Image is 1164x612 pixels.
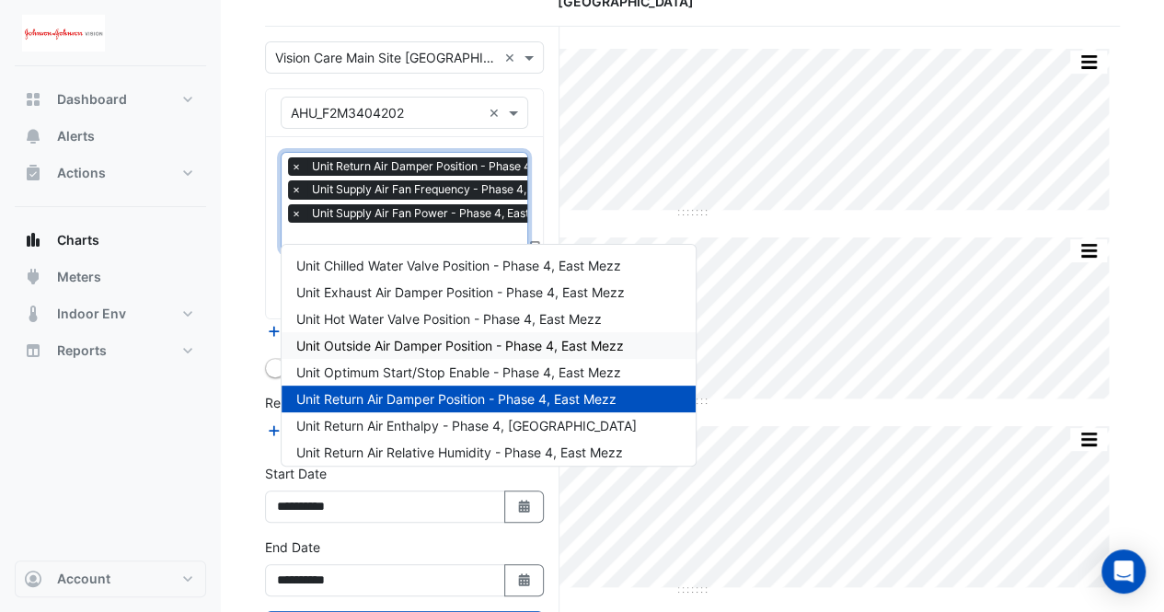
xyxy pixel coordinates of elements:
[57,231,99,249] span: Charts
[296,364,621,380] span: Unit Optimum Start/Stop Enable - Phase 4, East Mezz
[296,391,617,407] span: Unit Return Air Damper Position - Phase 4, East Mezz
[15,155,206,191] button: Actions
[265,464,327,483] label: Start Date
[22,15,105,52] img: Company Logo
[57,164,106,182] span: Actions
[15,560,206,597] button: Account
[15,332,206,369] button: Reports
[265,393,362,412] label: Reference Lines
[296,258,621,273] span: Unit Chilled Water Valve Position - Phase 4, East Mezz
[15,222,206,259] button: Charts
[57,305,126,323] span: Indoor Env
[57,341,107,360] span: Reports
[307,180,588,199] span: Unit Supply Air Fan Frequency - Phase 4, East Mezz
[1070,428,1107,451] button: More Options
[1070,51,1107,74] button: More Options
[516,499,533,514] fa-icon: Select Date
[15,259,206,295] button: Meters
[24,268,42,286] app-icon: Meters
[281,244,697,467] ng-dropdown-panel: Options list
[516,572,533,588] fa-icon: Select Date
[296,311,602,327] span: Unit Hot Water Valve Position - Phase 4, East Mezz
[15,295,206,332] button: Indoor Env
[24,127,42,145] app-icon: Alerts
[15,118,206,155] button: Alerts
[24,305,42,323] app-icon: Indoor Env
[527,239,544,255] span: Choose Function
[265,320,376,341] button: Add Equipment
[288,157,305,176] span: ×
[57,90,127,109] span: Dashboard
[24,90,42,109] app-icon: Dashboard
[296,284,625,300] span: Unit Exhaust Air Damper Position - Phase 4, East Mezz
[288,180,305,199] span: ×
[296,445,623,460] span: Unit Return Air Relative Humidity - Phase 4, East Mezz
[504,48,520,67] span: Clear
[307,157,595,176] span: Unit Return Air Damper Position - Phase 4, East Mezz
[1101,549,1146,594] div: Open Intercom Messenger
[265,421,402,442] button: Add Reference Line
[307,204,566,223] span: Unit Supply Air Fan Power - Phase 4, East Mezz
[57,570,110,588] span: Account
[288,204,305,223] span: ×
[15,81,206,118] button: Dashboard
[265,537,320,557] label: End Date
[57,127,95,145] span: Alerts
[57,268,101,286] span: Meters
[24,231,42,249] app-icon: Charts
[24,164,42,182] app-icon: Actions
[24,341,42,360] app-icon: Reports
[489,103,504,122] span: Clear
[1070,239,1107,262] button: More Options
[296,338,624,353] span: Unit Outside Air Damper Position - Phase 4, East Mezz
[296,418,637,433] span: Unit Return Air Enthalpy - Phase 4, East Mezz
